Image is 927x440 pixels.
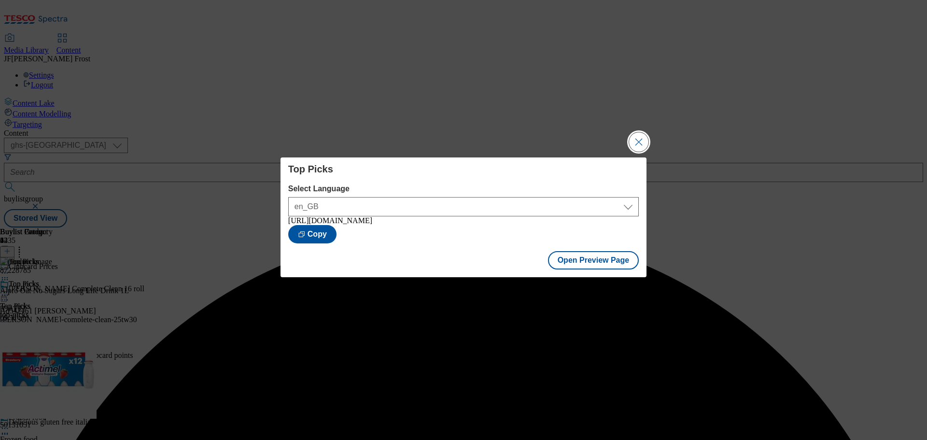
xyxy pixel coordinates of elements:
[548,251,639,270] button: Open Preview Page
[288,216,639,225] div: [URL][DOMAIN_NAME]
[288,225,337,243] button: Copy
[281,157,646,277] div: Modal
[288,163,639,175] h4: Top Picks
[288,185,639,193] label: Select Language
[629,132,648,152] button: Close Modal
